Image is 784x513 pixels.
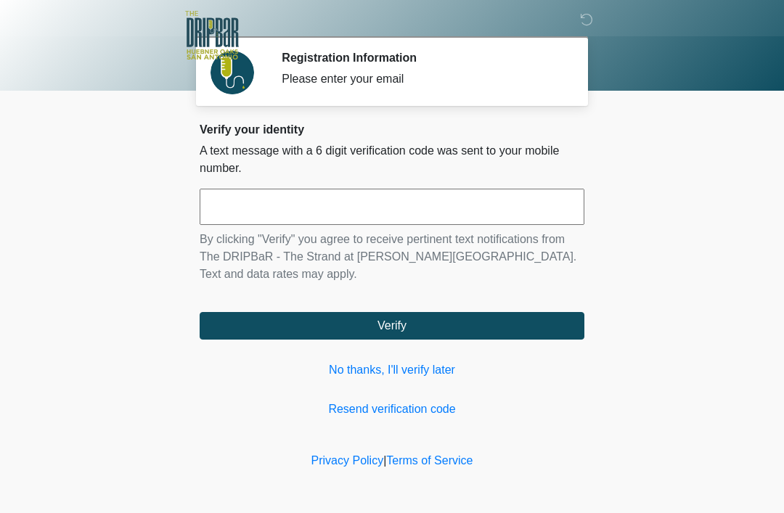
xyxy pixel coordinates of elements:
a: Privacy Policy [311,454,384,467]
a: | [383,454,386,467]
div: Please enter your email [282,70,563,88]
a: Terms of Service [386,454,473,467]
a: Resend verification code [200,401,584,418]
button: Verify [200,312,584,340]
a: No thanks, I'll verify later [200,361,584,379]
img: Agent Avatar [211,51,254,94]
p: By clicking "Verify" you agree to receive pertinent text notifications from The DRIPBaR - The Str... [200,231,584,283]
h2: Verify your identity [200,123,584,136]
img: The DRIPBaR - The Strand at Huebner Oaks Logo [185,11,239,59]
p: A text message with a 6 digit verification code was sent to your mobile number. [200,142,584,177]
